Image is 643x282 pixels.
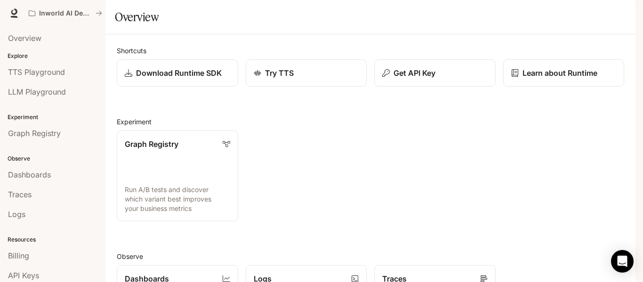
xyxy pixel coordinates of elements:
[136,67,222,79] p: Download Runtime SDK
[117,46,624,56] h2: Shortcuts
[125,138,178,150] p: Graph Registry
[117,117,624,127] h2: Experiment
[24,4,106,23] button: All workspaces
[503,59,625,87] a: Learn about Runtime
[522,67,597,79] p: Learn about Runtime
[265,67,294,79] p: Try TTS
[39,9,92,17] p: Inworld AI Demos
[117,59,238,87] a: Download Runtime SDK
[611,250,634,273] div: Open Intercom Messenger
[117,130,238,221] a: Graph RegistryRun A/B tests and discover which variant best improves your business metrics
[117,251,624,261] h2: Observe
[374,59,496,87] button: Get API Key
[115,8,159,26] h1: Overview
[246,59,367,87] a: Try TTS
[394,67,435,79] p: Get API Key
[125,185,230,213] p: Run A/B tests and discover which variant best improves your business metrics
